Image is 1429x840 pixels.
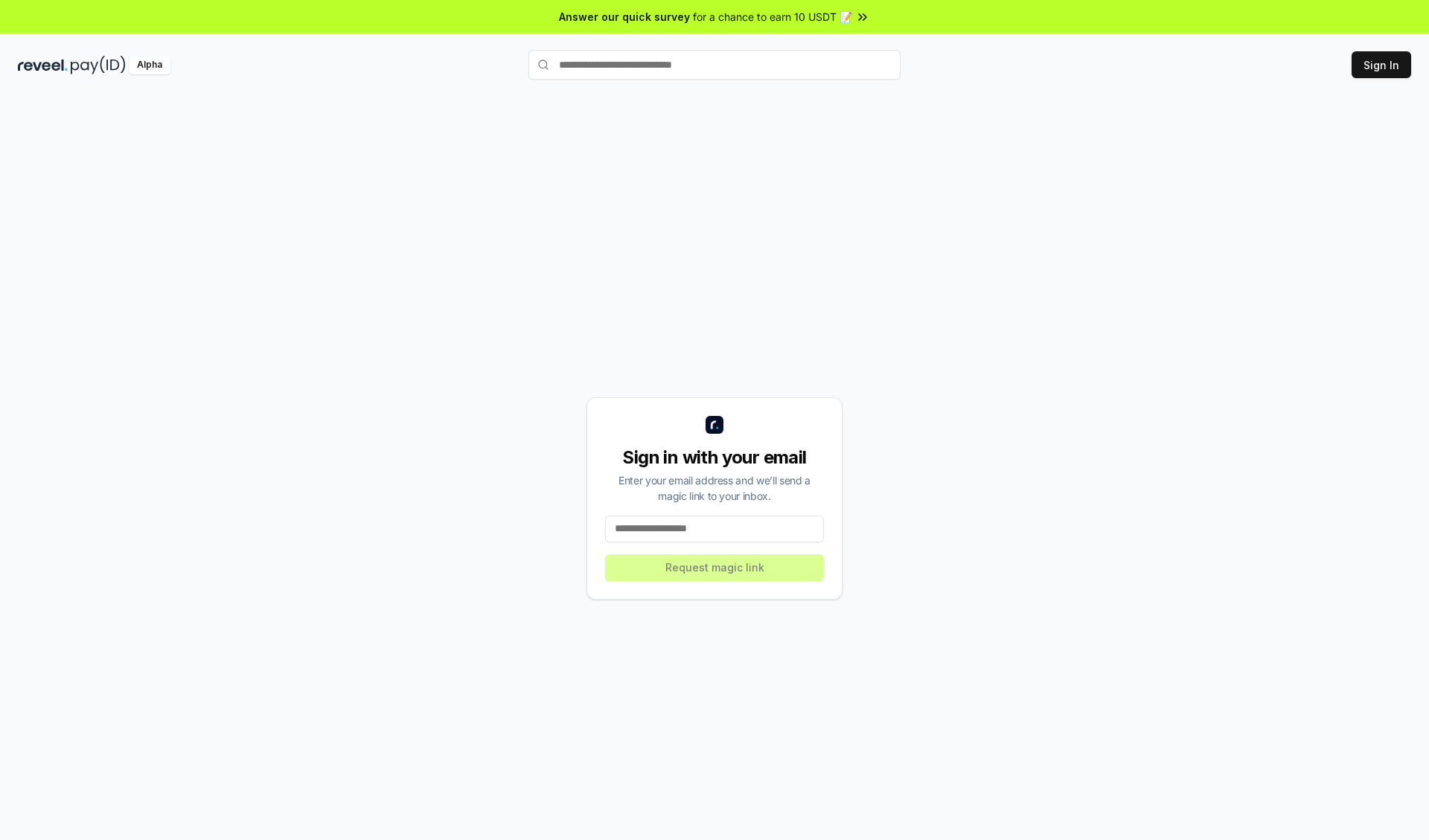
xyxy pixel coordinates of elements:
span: Answer our quick survey [559,9,690,25]
div: Sign in with your email [605,446,824,469]
span: for a chance to earn 10 USDT 📝 [693,9,852,25]
div: Alpha [129,56,170,74]
div: Enter your email address and we’ll send a magic link to your inbox. [605,472,824,504]
img: reveel_dark [18,56,68,74]
button: Sign In [1352,51,1411,78]
img: pay_id [71,56,126,74]
img: logo_small [706,416,723,434]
